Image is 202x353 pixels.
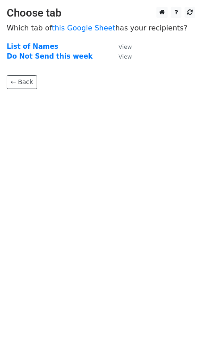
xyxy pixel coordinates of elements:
[7,52,93,60] a: Do Not Send this week
[7,7,195,20] h3: Choose tab
[7,43,58,51] a: List of Names
[118,53,132,60] small: View
[52,24,115,32] a: this Google Sheet
[109,43,132,51] a: View
[109,52,132,60] a: View
[7,75,37,89] a: ← Back
[7,23,195,33] p: Which tab of has your recipients?
[118,43,132,50] small: View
